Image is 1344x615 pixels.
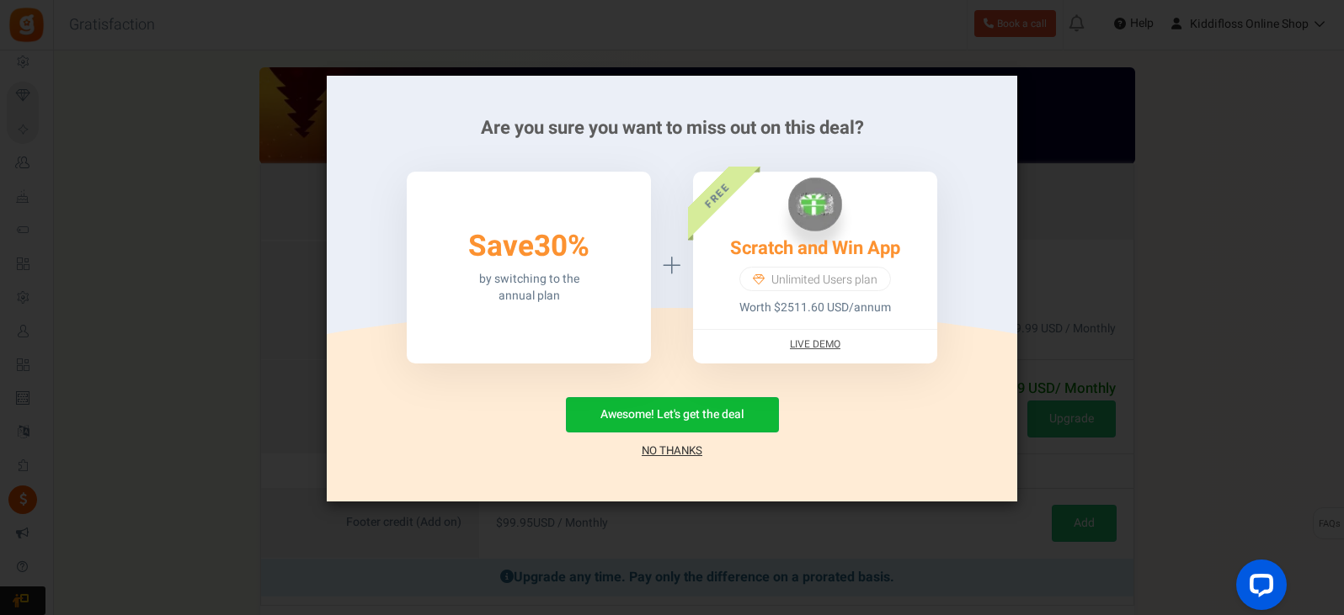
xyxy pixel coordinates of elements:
[790,337,840,352] a: Live Demo
[352,118,992,138] h2: Are you sure you want to miss out on this deal?
[468,231,589,263] h3: Save
[664,141,770,247] div: FREE
[534,225,589,268] span: 30%
[739,300,891,316] p: Worth $2511.60 USD/annum
[788,178,842,231] img: Scratch and Win
[771,272,877,289] span: Unlimited Users plan
[642,443,702,459] a: No Thanks
[566,397,779,432] button: Awesome! Let's get the deal
[479,271,579,305] p: by switching to the annual plan
[730,235,900,262] a: Scratch and Win App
